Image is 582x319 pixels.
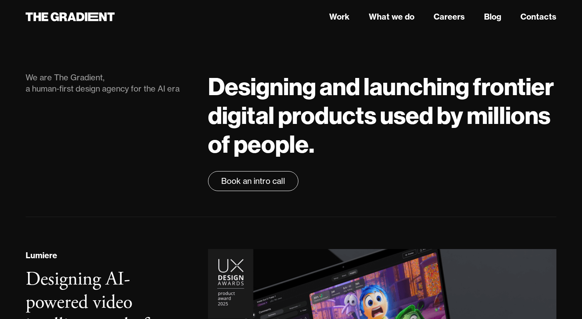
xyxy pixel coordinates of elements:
[26,249,57,261] div: Lumiere
[329,11,350,23] a: Work
[369,11,414,23] a: What we do
[484,11,501,23] a: Blog
[208,171,298,191] a: Book an intro call
[434,11,465,23] a: Careers
[26,72,192,94] div: We are The Gradient, a human-first design agency for the AI era
[520,11,556,23] a: Contacts
[208,72,556,158] h1: Designing and launching frontier digital products used by millions of people.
